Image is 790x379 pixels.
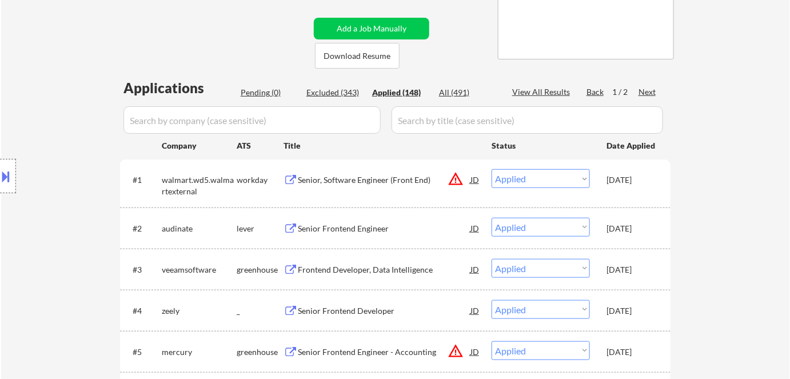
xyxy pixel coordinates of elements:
[298,346,470,358] div: Senior Frontend Engineer - Accounting
[469,169,481,190] div: JD
[639,86,657,98] div: Next
[123,106,381,134] input: Search by company (case sensitive)
[315,43,400,69] button: Download Resume
[372,87,429,98] div: Applied (148)
[237,174,284,186] div: workday
[469,259,481,280] div: JD
[284,140,481,151] div: Title
[237,305,284,317] div: _
[469,300,481,321] div: JD
[586,86,605,98] div: Back
[607,305,657,317] div: [DATE]
[448,343,464,359] button: warning_amber
[607,223,657,234] div: [DATE]
[237,223,284,234] div: lever
[492,135,590,155] div: Status
[439,87,496,98] div: All (491)
[237,264,284,276] div: greenhouse
[607,264,657,276] div: [DATE]
[469,341,481,362] div: JD
[133,346,153,358] div: #5
[162,346,237,358] div: mercury
[448,171,464,187] button: warning_amber
[162,305,237,317] div: zeely
[133,305,153,317] div: #4
[241,87,298,98] div: Pending (0)
[607,140,657,151] div: Date Applied
[298,174,470,186] div: Senior, Software Engineer (Front End)
[512,86,573,98] div: View All Results
[298,223,470,234] div: Senior Frontend Engineer
[298,264,470,276] div: Frontend Developer, Data Intelligence
[469,218,481,238] div: JD
[298,305,470,317] div: Senior Frontend Developer
[392,106,663,134] input: Search by title (case sensitive)
[607,174,657,186] div: [DATE]
[237,140,284,151] div: ATS
[314,18,429,39] button: Add a Job Manually
[237,346,284,358] div: greenhouse
[607,346,657,358] div: [DATE]
[306,87,364,98] div: Excluded (343)
[612,86,639,98] div: 1 / 2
